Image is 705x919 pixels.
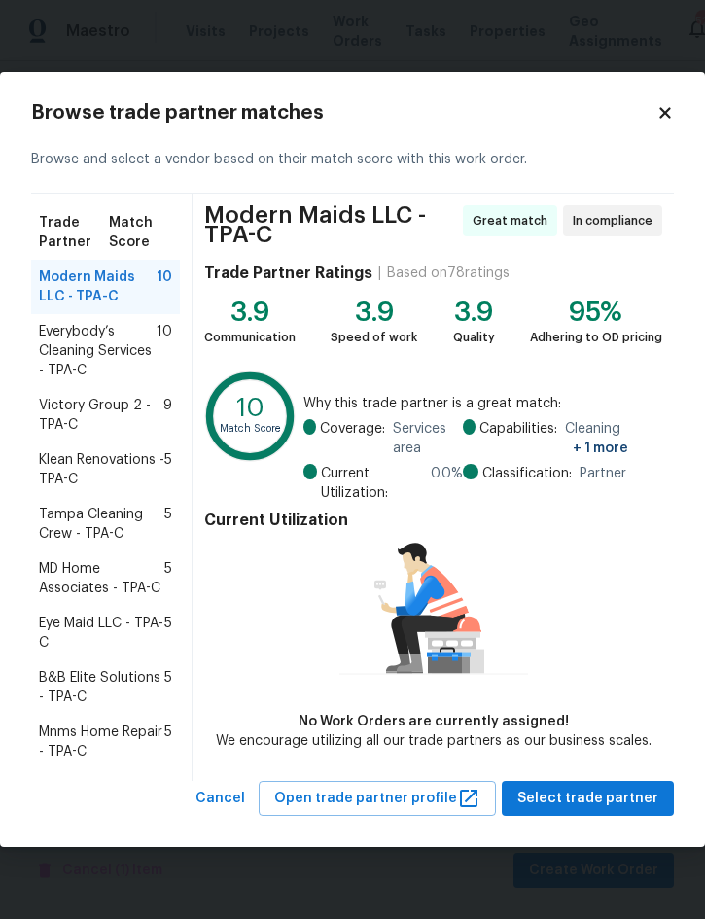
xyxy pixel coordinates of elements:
span: Mnms Home Repair - TPA-C [39,723,164,761]
div: 3.9 [331,302,417,322]
text: Match Score [220,422,281,433]
span: Coverage: [320,419,385,458]
div: Adhering to OD pricing [530,328,662,347]
div: Speed of work [331,328,417,347]
div: 95% [530,302,662,322]
div: Based on 78 ratings [387,264,510,283]
span: Select trade partner [517,787,658,811]
span: Cleaning [565,419,662,458]
span: 10 [157,267,172,306]
span: 5 [164,614,172,653]
span: Why this trade partner is a great match: [303,394,662,413]
span: Modern Maids LLC - TPA-C [204,205,457,244]
span: Current Utilization: [321,464,423,503]
span: 5 [164,668,172,707]
span: 5 [164,559,172,598]
div: Communication [204,328,296,347]
span: Klean Renovations - TPA-C [39,450,164,489]
div: We encourage utilizing all our trade partners as our business scales. [216,731,652,751]
div: Browse and select a vendor based on their match score with this work order. [31,126,674,194]
span: Match Score [109,213,172,252]
div: 3.9 [453,302,495,322]
span: Great match [473,211,555,230]
button: Cancel [188,781,253,817]
span: 9 [163,396,172,435]
div: | [372,264,387,283]
span: In compliance [573,211,660,230]
span: Open trade partner profile [274,787,480,811]
div: 3.9 [204,302,296,322]
span: Tampa Cleaning Crew - TPA-C [39,505,164,544]
span: Everybody’s Cleaning Services - TPA-C [39,322,157,380]
span: Cancel [195,787,245,811]
span: + 1 more [573,442,628,455]
span: Modern Maids LLC - TPA-C [39,267,157,306]
span: Partner [580,464,626,483]
span: 5 [164,505,172,544]
div: Quality [453,328,495,347]
button: Select trade partner [502,781,674,817]
span: 5 [164,723,172,761]
h4: Current Utilization [204,511,662,530]
span: B&B Elite Solutions - TPA-C [39,668,164,707]
span: MD Home Associates - TPA-C [39,559,164,598]
span: 10 [157,322,172,380]
button: Open trade partner profile [259,781,496,817]
span: Classification: [482,464,572,483]
span: Trade Partner [39,213,109,252]
h2: Browse trade partner matches [31,103,656,123]
span: Services area [393,419,463,458]
span: Victory Group 2 - TPA-C [39,396,163,435]
span: Eye Maid LLC - TPA-C [39,614,164,653]
span: 0.0 % [431,464,463,503]
div: No Work Orders are currently assigned! [216,712,652,731]
span: 5 [164,450,172,489]
span: Capabilities: [479,419,557,458]
h4: Trade Partner Ratings [204,264,372,283]
text: 10 [236,396,264,421]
